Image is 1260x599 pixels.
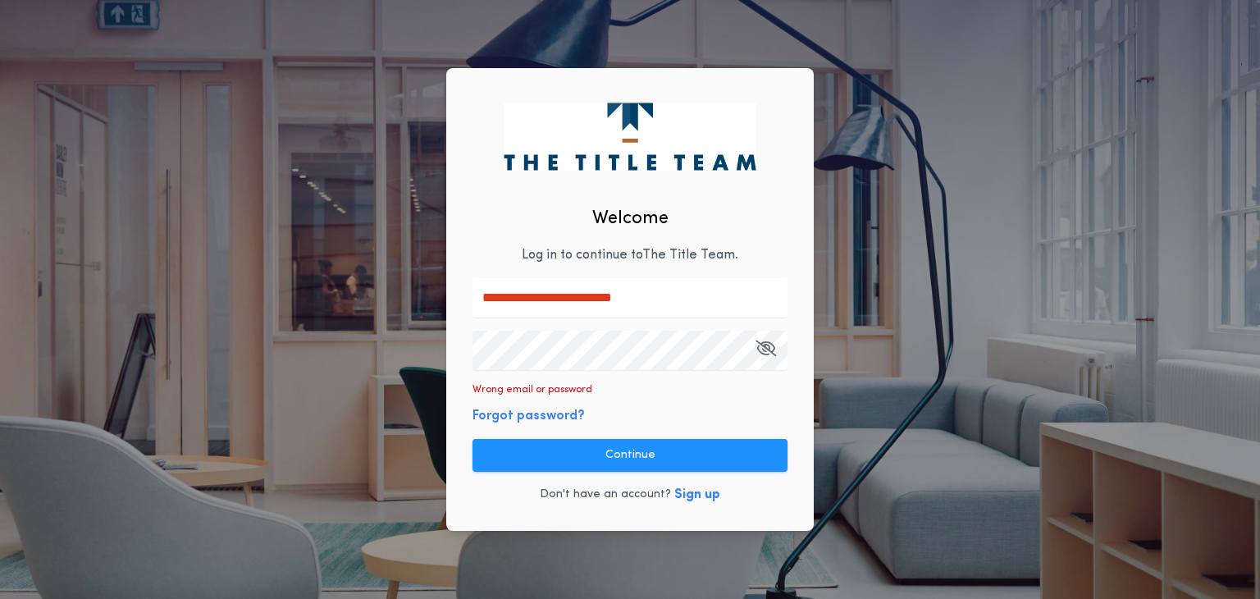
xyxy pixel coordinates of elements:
p: Wrong email or password [472,383,592,396]
h2: Welcome [592,205,669,232]
button: Continue [472,439,787,472]
button: Sign up [674,485,720,505]
button: Forgot password? [472,406,585,426]
img: logo [504,103,756,170]
p: Log in to continue to The Title Team . [522,245,738,265]
p: Don't have an account? [540,487,671,503]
